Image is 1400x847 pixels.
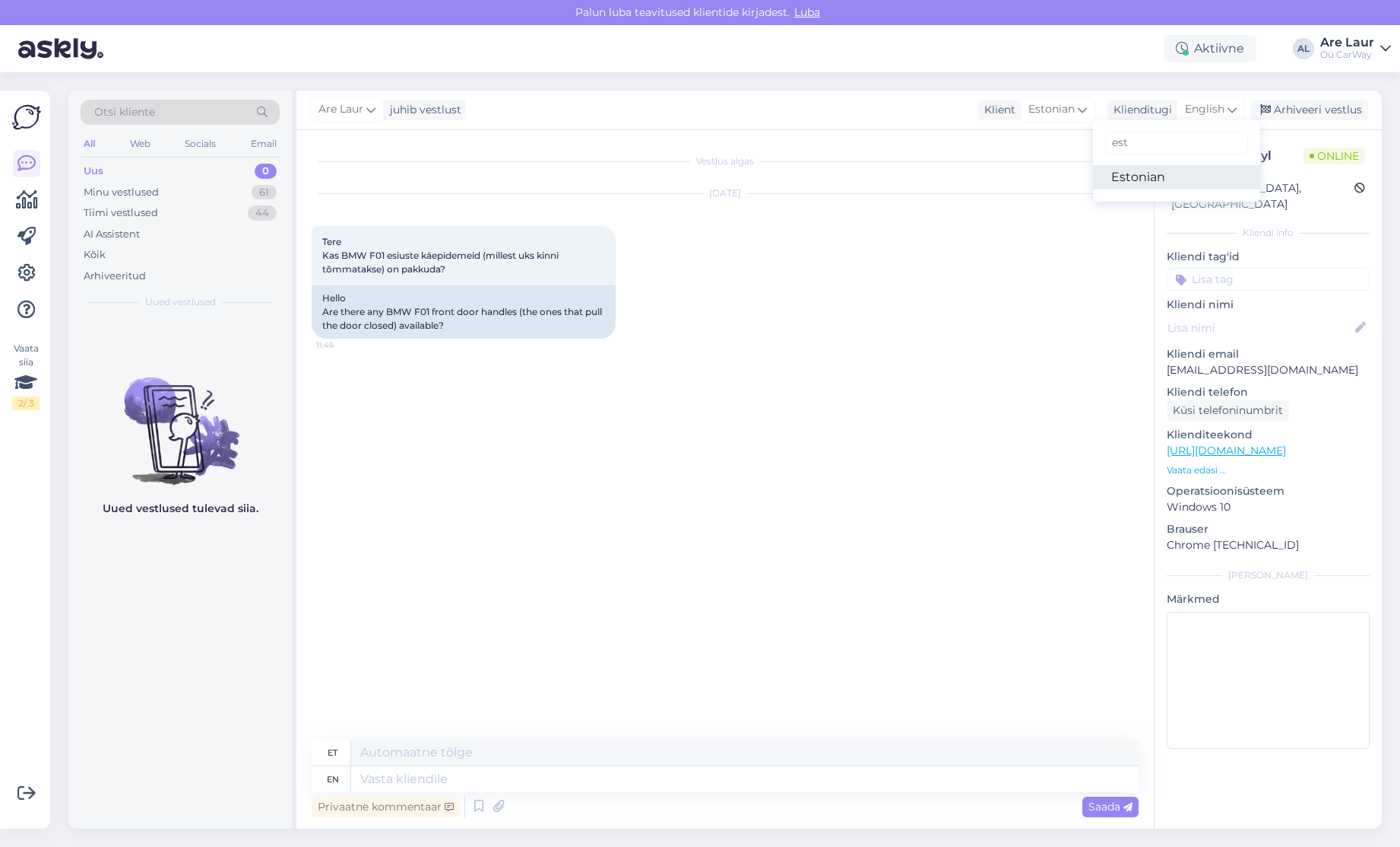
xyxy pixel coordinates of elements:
p: Windows 10 [1167,499,1370,515]
div: juhib vestlust [384,102,461,118]
span: Estonian [1028,101,1075,118]
div: et [328,740,337,766]
div: Are Laur [1320,37,1374,49]
div: Privaatne kommentaar [312,797,460,817]
div: en [327,766,339,792]
div: [GEOGRAPHIC_DATA], [GEOGRAPHIC_DATA] [1171,180,1354,212]
div: Email [248,134,280,154]
div: Klienditugi [1107,102,1172,118]
p: Kliendi telefon [1167,384,1370,400]
span: 11:46 [316,339,373,351]
div: Hello Are there any BMW F01 front door handles (the ones that pull the door closed) available? [312,285,616,339]
p: Klienditeekond [1167,427,1370,443]
div: 0 [255,164,277,179]
p: Kliendi tag'id [1167,249,1370,265]
img: Askly Logo [12,103,41,132]
div: Vestlus algas [312,154,1139,168]
div: All [81,134,98,154]
p: [EMAIL_ADDRESS][DOMAIN_NAME] [1167,362,1370,378]
span: Online [1303,148,1365,164]
div: Kliendi info [1167,226,1370,240]
div: 61 [252,185,277,200]
div: Uus [84,164,103,179]
div: Oü CarWay [1320,49,1374,61]
p: Uued vestlused tulevad siia. [103,501,258,517]
div: Minu vestlused [84,185,159,200]
span: Tere Kas BMW F01 esiuste käepidemeid (millest uks kinni tõmmatakse) on pakkuda? [322,236,561,275]
span: Are Laur [318,101,363,118]
span: English [1185,101,1224,118]
div: Socials [182,134,219,154]
div: Vaata siia [12,342,40,410]
div: Arhiveeri vestlus [1251,100,1368,120]
div: [PERSON_NAME] [1167,568,1370,582]
div: [DATE] [312,186,1139,200]
div: AI Assistent [84,227,140,242]
div: Küsi telefoninumbrit [1167,400,1289,421]
a: Estonian [1093,165,1260,189]
div: Tiimi vestlused [84,205,158,221]
p: Vaata edasi ... [1167,463,1370,477]
p: Chrome [TECHNICAL_ID] [1167,537,1370,553]
div: Klient [978,102,1015,118]
span: Uued vestlused [145,295,216,309]
p: Kliendi nimi [1167,297,1370,313]
span: Otsi kliente [94,104,155,120]
div: Web [127,134,154,154]
a: Are LaurOü CarWay [1320,37,1391,61]
div: Aktiivne [1164,35,1256,62]
p: Operatsioonisüsteem [1167,483,1370,499]
a: [URL][DOMAIN_NAME] [1167,444,1286,457]
input: Kirjuta, millist tag'i otsid [1105,131,1248,154]
img: No chats [68,350,292,487]
span: Saada [1088,800,1132,814]
div: 44 [248,205,277,221]
input: Lisa tag [1167,268,1370,291]
div: Arhiveeritud [84,269,146,284]
div: AL [1293,38,1314,59]
div: 2 / 3 [12,396,40,410]
p: Kliendi email [1167,346,1370,362]
div: Kõik [84,247,106,263]
span: Luba [790,5,825,19]
p: Brauser [1167,521,1370,537]
p: Märkmed [1167,591,1370,607]
input: Lisa nimi [1167,320,1352,336]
